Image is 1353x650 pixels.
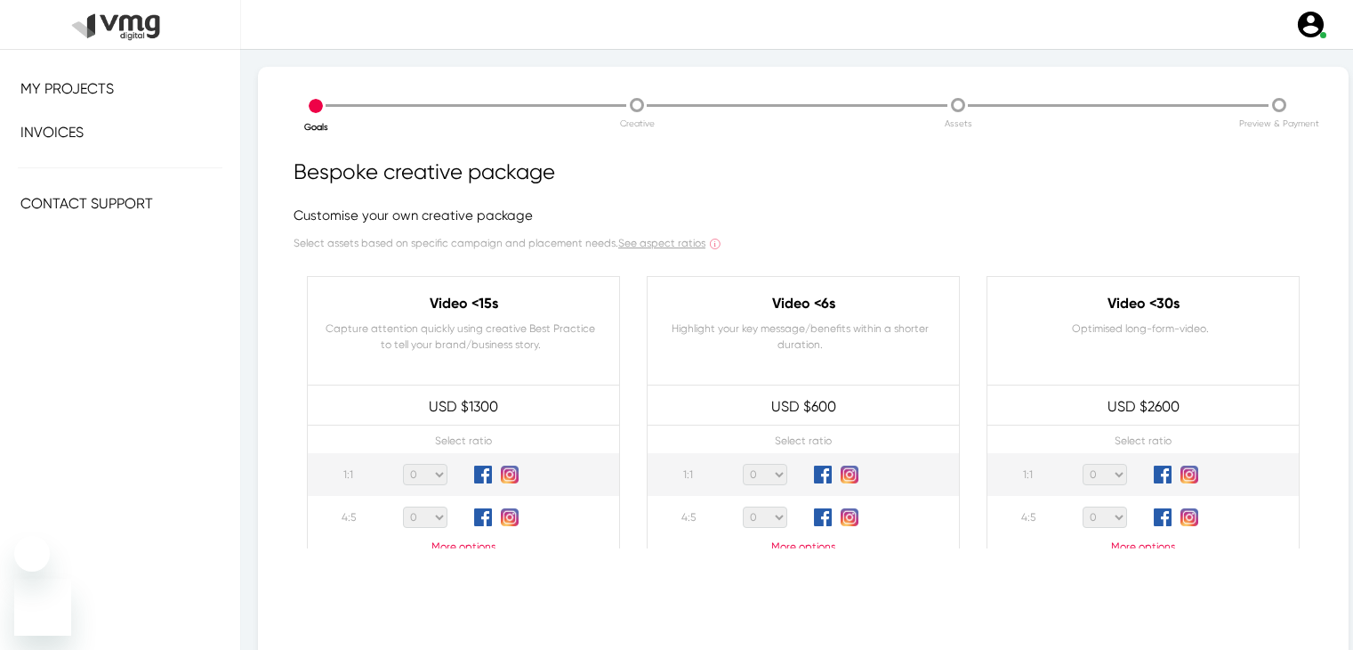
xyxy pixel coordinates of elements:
p: Creative [477,117,797,130]
p: 4:5 [312,509,385,525]
img: facebook_logo.png [814,508,832,526]
p: 1300 [308,387,619,427]
p: 600 [648,387,959,427]
img: info_outline_icon.svg [710,239,721,249]
span: USD $ [1107,398,1148,415]
p: More options [308,539,619,555]
img: user [1295,9,1326,40]
p: Highlight your key message/benefits within a shorter duration. [665,321,936,353]
p: More options [648,539,959,555]
iframe: Button to launch messaging window [14,579,71,636]
p: 2600 [987,387,1299,427]
p: Optimised long-form-video. [1005,321,1276,337]
span: See aspect ratios [618,237,705,249]
iframe: Close message [14,536,50,572]
img: 2016_instagram_logo_new.png [841,466,858,483]
a: user [1285,9,1335,40]
p: 4:5 [992,509,1065,525]
p: Select assets based on specific campaign and placement needs. [294,235,1313,254]
h6: Video <6s [665,295,941,312]
img: 2016_instagram_logo_new.png [841,508,858,526]
img: facebook_logo.png [474,508,492,526]
p: More options [987,539,1299,555]
img: facebook_logo.png [814,466,832,483]
p: Goals [156,120,476,134]
img: 2016_instagram_logo_new.png [1180,508,1198,526]
img: facebook_logo.png [1154,466,1172,483]
span: USD $ [429,398,469,415]
h6: Video <15s [326,295,601,312]
img: facebook_logo.png [1154,508,1172,526]
p: Customise your own creative package [294,206,1313,226]
span: Contact Support [20,195,153,212]
p: 1:1 [312,467,385,483]
p: Capture attention quickly using creative Best Practice to tell your brand/business story. [326,321,596,353]
img: 2016_instagram_logo_new.png [501,466,519,483]
img: facebook_logo.png [474,466,492,483]
p: Select ratio [308,433,619,449]
img: 2016_instagram_logo_new.png [501,508,519,526]
p: Select ratio [648,433,959,449]
h6: Video <30s [1005,295,1281,312]
img: 2016_instagram_logo_new.png [1180,466,1198,483]
p: 1:1 [992,467,1065,483]
span: My Projects [20,80,114,97]
p: Assets [798,117,1118,130]
p: Select ratio [987,433,1299,449]
p: Bespoke creative package [294,156,1313,188]
p: 1:1 [652,467,725,483]
span: Invoices [20,124,84,141]
span: USD $ [771,398,811,415]
p: 4:5 [652,509,725,525]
